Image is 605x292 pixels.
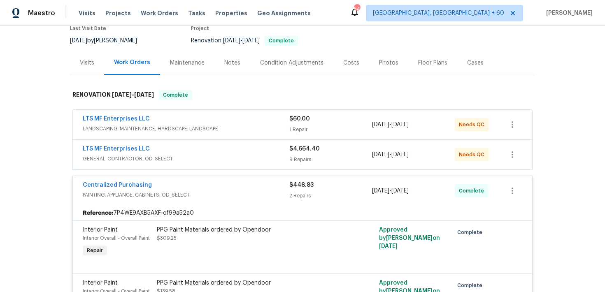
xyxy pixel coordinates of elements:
[372,152,389,158] span: [DATE]
[372,188,389,194] span: [DATE]
[242,38,260,44] span: [DATE]
[379,227,440,249] span: Approved by [PERSON_NAME] on
[70,26,106,31] span: Last Visit Date
[70,36,147,46] div: by [PERSON_NAME]
[289,146,320,152] span: $4,664.40
[459,187,487,195] span: Complete
[73,206,532,220] div: 7P4WE9AXB5AXF-cf99a52a0
[543,9,593,17] span: [PERSON_NAME]
[83,236,150,241] span: Interior Overall - Overall Paint
[160,91,191,99] span: Complete
[83,146,150,152] a: LTS MF Enterprises LLC
[112,92,132,97] span: [DATE]
[289,155,372,164] div: 9 Repairs
[28,9,55,17] span: Maestro
[265,38,297,43] span: Complete
[457,281,486,290] span: Complete
[418,59,447,67] div: Floor Plans
[83,209,113,217] b: Reference:
[379,59,398,67] div: Photos
[83,280,118,286] span: Interior Paint
[191,38,298,44] span: Renovation
[289,125,372,134] div: 1 Repair
[70,38,87,44] span: [DATE]
[373,9,504,17] span: [GEOGRAPHIC_DATA], [GEOGRAPHIC_DATA] + 60
[84,246,106,255] span: Repair
[83,125,289,133] span: LANDSCAPING_MAINTENANCE, HARDSCAPE_LANDSCAPE
[391,122,409,127] span: [DATE]
[157,279,337,287] div: PPG Paint Materials ordered by Opendoor
[459,151,488,159] span: Needs QC
[79,9,95,17] span: Visits
[112,92,154,97] span: -
[257,9,311,17] span: Geo Assignments
[372,121,409,129] span: -
[289,116,310,122] span: $60.00
[191,26,209,31] span: Project
[83,182,152,188] a: Centralized Purchasing
[372,151,409,159] span: -
[391,188,409,194] span: [DATE]
[343,59,359,67] div: Costs
[289,182,314,188] span: $448.83
[83,227,118,233] span: Interior Paint
[459,121,488,129] span: Needs QC
[141,9,178,17] span: Work Orders
[224,59,240,67] div: Notes
[188,10,205,16] span: Tasks
[170,59,205,67] div: Maintenance
[372,122,389,127] span: [DATE]
[157,226,337,234] div: PPG Paint Materials ordered by Opendoor
[289,192,372,200] div: 2 Repairs
[457,228,486,236] span: Complete
[372,187,409,195] span: -
[134,92,154,97] span: [DATE]
[80,59,94,67] div: Visits
[223,38,240,44] span: [DATE]
[391,152,409,158] span: [DATE]
[260,59,323,67] div: Condition Adjustments
[114,58,150,67] div: Work Orders
[83,191,289,199] span: PAINTING, APPLIANCE, CABINETS, OD_SELECT
[83,116,150,122] a: LTS MF Enterprises LLC
[83,155,289,163] span: GENERAL_CONTRACTOR, OD_SELECT
[379,243,398,249] span: [DATE]
[215,9,247,17] span: Properties
[157,236,177,241] span: $309.25
[72,90,154,100] h6: RENOVATION
[354,5,360,13] div: 546
[105,9,131,17] span: Projects
[223,38,260,44] span: -
[70,82,535,108] div: RENOVATION [DATE]-[DATE]Complete
[467,59,484,67] div: Cases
